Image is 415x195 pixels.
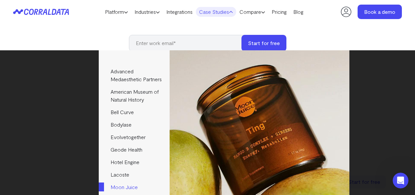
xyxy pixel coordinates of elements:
[268,7,290,17] a: Pricing
[99,156,169,168] a: Hotel Engine
[290,7,307,17] a: Blog
[99,131,169,143] a: Evolvetogether
[102,7,131,17] a: Platform
[236,7,268,17] a: Compare
[196,7,236,17] a: Case Studies
[99,85,169,106] a: American Museum of Natural History
[99,118,169,131] a: Bodylase
[163,7,196,17] a: Integrations
[99,65,169,85] a: Advanced Medaesthetic Partners
[129,35,248,51] input: Enter work email*
[99,181,169,193] a: Moon Juice
[99,143,169,156] a: Geode Health
[131,7,163,17] a: Industries
[99,168,169,181] a: Lacoste
[99,106,169,118] a: Bell Curve
[393,173,408,188] iframe: Intercom live chat
[358,5,402,19] a: Book a demo
[241,35,286,51] button: Start for free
